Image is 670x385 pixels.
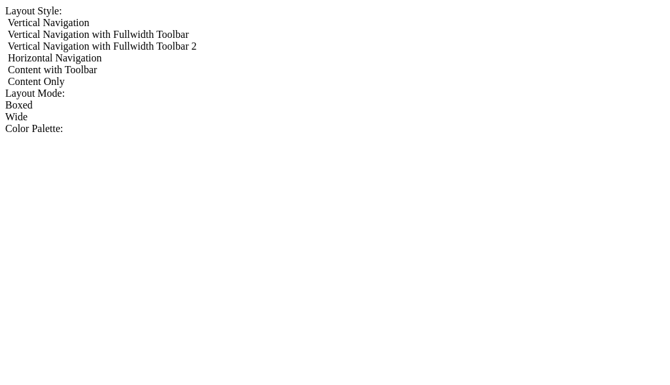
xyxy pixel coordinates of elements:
span: Content with Toolbar [8,64,97,75]
span: Content Only [8,76,65,87]
md-radio-button: Content Only [5,76,665,88]
md-radio-button: Vertical Navigation with Fullwidth Toolbar [5,29,665,41]
span: Horizontal Navigation [8,52,102,63]
md-radio-button: Boxed [5,99,665,111]
md-radio-button: Vertical Navigation [5,17,665,29]
div: Color Palette: [5,123,665,135]
md-radio-button: Wide [5,111,665,123]
md-radio-button: Horizontal Navigation [5,52,665,64]
span: Vertical Navigation with Fullwidth Toolbar 2 [8,41,197,52]
span: Vertical Navigation [8,17,90,28]
div: Layout Style: [5,5,665,17]
md-radio-button: Vertical Navigation with Fullwidth Toolbar 2 [5,41,665,52]
md-radio-button: Content with Toolbar [5,64,665,76]
div: Layout Mode: [5,88,665,99]
span: Vertical Navigation with Fullwidth Toolbar [8,29,189,40]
